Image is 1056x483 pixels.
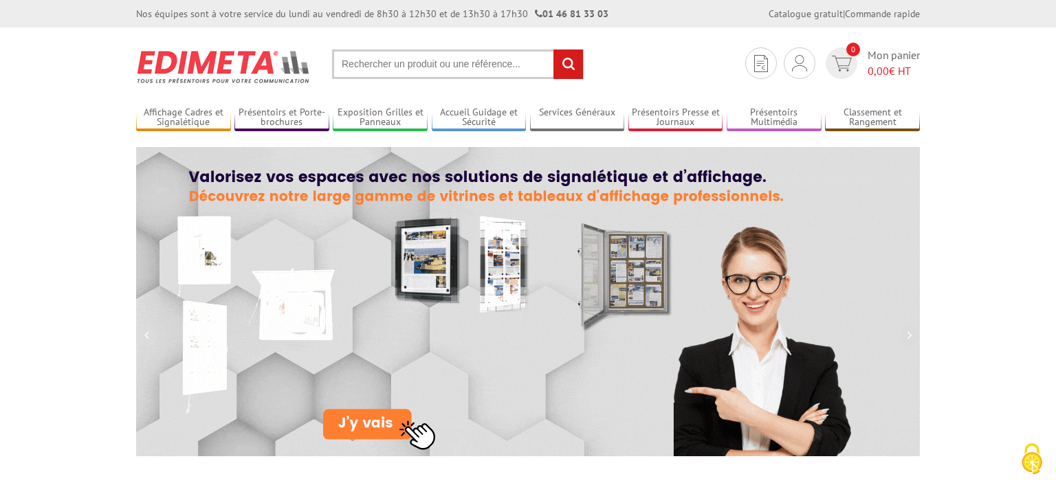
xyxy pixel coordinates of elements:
a: Présentoirs Presse et Journaux [628,106,723,129]
img: devis rapide [792,55,807,71]
a: devis rapide 0 Mon panier 0,00€ HT [822,47,920,79]
span: 0,00 [868,64,889,78]
a: Présentoirs et Porte-brochures [234,106,329,129]
span: 0 [846,43,860,56]
a: Classement et Rangement [825,106,920,129]
a: Exposition Grilles et Panneaux [333,106,428,129]
a: Accueil Guidage et Sécurité [432,106,527,129]
strong: 01 46 81 33 03 [535,8,608,20]
a: Catalogue gratuit [769,8,843,20]
input: rechercher [553,49,583,79]
a: Services Généraux [530,106,625,129]
input: Rechercher un produit ou une référence... [332,49,584,79]
a: Affichage Cadres et Signalétique [136,106,231,129]
img: Cookies (fenêtre modale) [1015,442,1049,476]
div: | [769,7,920,21]
div: Nos équipes sont à votre service du lundi au vendredi de 8h30 à 12h30 et de 13h30 à 17h30 [136,7,608,21]
a: Commande rapide [845,8,920,20]
img: devis rapide [832,56,852,71]
span: € HT [868,63,920,79]
img: Présentoir, panneau, stand - Edimeta - PLV, affichage, mobilier bureau, entreprise [136,41,311,92]
button: Cookies (fenêtre modale) [1008,436,1056,483]
span: Mon panier [868,47,920,79]
img: devis rapide [754,55,768,72]
a: Présentoirs Multimédia [727,106,822,129]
